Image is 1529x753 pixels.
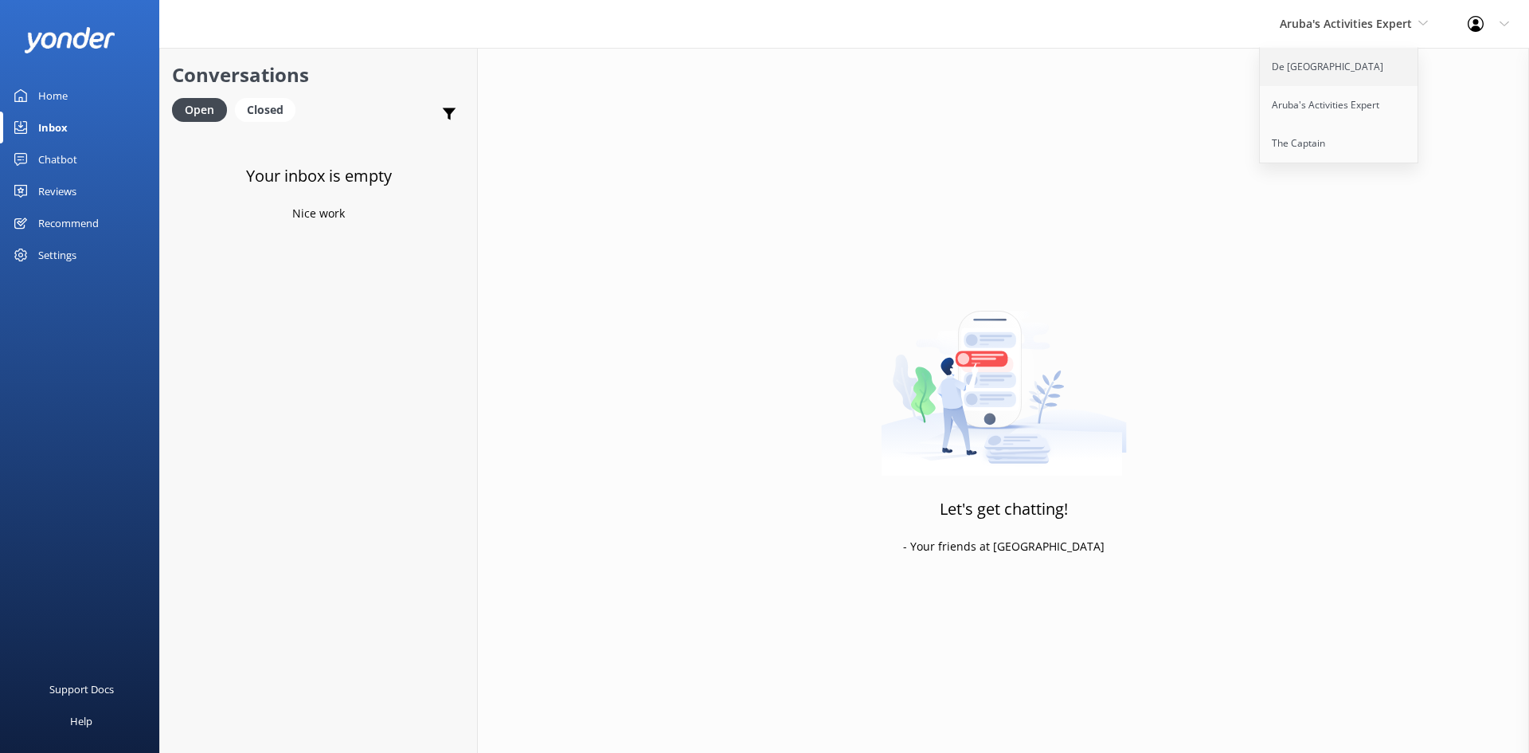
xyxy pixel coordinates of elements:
[38,207,99,239] div: Recommend
[38,143,77,175] div: Chatbot
[172,60,465,90] h2: Conversations
[940,496,1068,522] h3: Let's get chatting!
[1260,86,1419,124] a: Aruba's Activities Expert
[292,205,345,222] p: Nice work
[881,277,1127,477] img: artwork of a man stealing a conversation from at giant smartphone
[903,538,1105,555] p: - Your friends at [GEOGRAPHIC_DATA]
[49,673,114,705] div: Support Docs
[1260,124,1419,163] a: The Captain
[1280,16,1412,31] span: Aruba's Activities Expert
[1260,48,1419,86] a: De [GEOGRAPHIC_DATA]
[172,100,235,118] a: Open
[38,80,68,112] div: Home
[235,100,303,118] a: Closed
[172,98,227,122] div: Open
[38,112,68,143] div: Inbox
[24,27,115,53] img: yonder-white-logo.png
[70,705,92,737] div: Help
[235,98,295,122] div: Closed
[38,175,76,207] div: Reviews
[38,239,76,271] div: Settings
[246,163,392,189] h3: Your inbox is empty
